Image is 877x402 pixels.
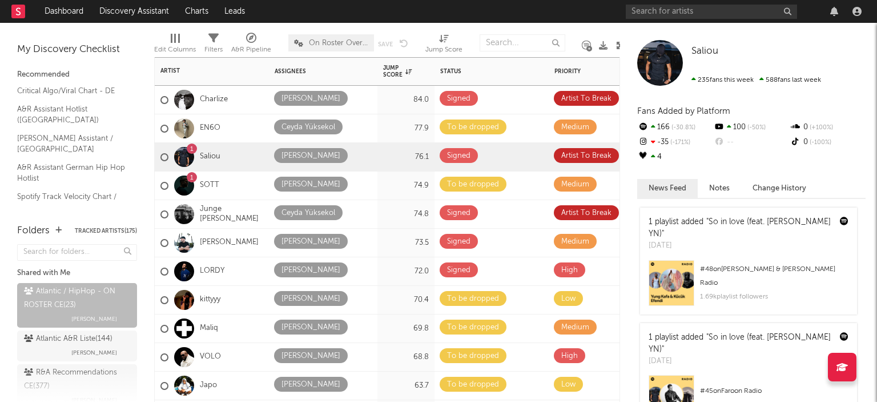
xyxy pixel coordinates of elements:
div: To be dropped [447,121,499,134]
div: Signed [447,149,470,163]
button: News Feed [637,179,698,198]
div: Signed [447,235,470,249]
div: [PERSON_NAME] [281,349,340,363]
div: Artist To Break [561,92,612,106]
div: # 45 on Faroon Radio [700,384,848,398]
div: 70.4 [383,293,429,307]
a: Maliq [200,324,218,333]
div: 69.8 [383,322,429,336]
a: [PERSON_NAME] Assistant / [GEOGRAPHIC_DATA] [17,132,126,156]
a: VOLO [200,352,221,362]
div: Signed [447,92,470,106]
div: Filters [204,43,223,57]
div: Medium [561,178,589,192]
a: SOTT [200,181,219,190]
div: 4 [637,150,713,165]
div: [PERSON_NAME] [281,292,340,306]
a: "So in love (feat. [PERSON_NAME] YN)" [649,218,831,238]
div: To be dropped [447,292,499,306]
a: Saliou [691,46,718,57]
div: Signed [447,264,470,277]
a: Critical Algo/Viral Chart - DE [17,85,126,97]
div: 1 playlist added [649,332,831,356]
a: #48on[PERSON_NAME] & [PERSON_NAME] Radio1.69kplaylist followers [640,260,857,315]
a: kittyyy [200,295,220,305]
div: Artist [160,67,246,74]
div: Recommended [17,68,137,82]
div: To be dropped [447,349,499,363]
div: High [561,349,578,363]
div: 77.9 [383,122,429,136]
div: Filters [204,29,223,62]
div: Medium [561,321,589,335]
a: A&R Assistant Hotlist ([GEOGRAPHIC_DATA]) [17,103,126,126]
div: Jump Score [383,65,412,78]
a: Japo [200,381,217,391]
div: Artist To Break [561,149,612,163]
span: Fans Added by Platform [637,107,730,116]
div: 63.7 [383,379,429,393]
div: 1.69k playlist followers [700,290,848,304]
div: A&R Pipeline [231,43,271,57]
div: # 48 on [PERSON_NAME] & [PERSON_NAME] Radio [700,262,848,290]
div: 100 [713,120,789,135]
a: [PERSON_NAME] [200,238,259,248]
a: Saliou [200,152,220,162]
div: [PERSON_NAME] [281,178,340,192]
div: [PERSON_NAME] [281,149,340,163]
span: Saliou [691,46,718,56]
a: "So in love (feat. [PERSON_NAME] YN)" [649,333,831,353]
div: 74.8 [383,208,429,221]
div: Ceyda Yüksekol [281,121,335,134]
div: To be dropped [447,378,499,392]
input: Search... [480,34,565,51]
div: Priority [554,68,600,75]
div: Low [561,292,576,306]
span: -100 % [808,140,831,146]
div: -- [713,135,789,150]
div: Medium [561,121,589,134]
a: EN6O [200,124,220,133]
a: Spotify Track Velocity Chart / DE [17,190,126,214]
span: [PERSON_NAME] [71,312,117,326]
div: Jump Score [425,43,462,57]
div: -35 [637,135,713,150]
button: Undo the changes to the current view. [400,38,408,48]
div: 76.1 [383,150,429,164]
div: Status [440,68,514,75]
div: 74.9 [383,179,429,193]
div: Atlantic / HipHop - ON ROSTER CE ( 23 ) [24,285,127,312]
div: [PERSON_NAME] [281,378,340,392]
div: [DATE] [649,240,831,252]
a: Junge [PERSON_NAME] [200,205,263,224]
div: Assignees [275,68,355,75]
a: Atlantic / HipHop - ON ROSTER CE(23)[PERSON_NAME] [17,283,137,328]
a: Atlantic A&R Liste(144)[PERSON_NAME] [17,331,137,361]
div: A&R Pipeline [231,29,271,62]
button: Tracked Artists(175) [75,228,137,234]
div: [PERSON_NAME] [281,264,340,277]
div: 68.8 [383,351,429,364]
div: 166 [637,120,713,135]
div: 73.5 [383,236,429,250]
div: 84.0 [383,93,429,107]
div: To be dropped [447,178,499,192]
span: -30.8 % [670,125,695,131]
span: +100 % [808,125,833,131]
div: 0 [790,135,866,150]
span: -50 % [746,125,766,131]
button: Change History [741,179,818,198]
span: [PERSON_NAME] [71,346,117,360]
div: Ceyda Yüksekol [281,206,335,220]
div: 72.0 [383,265,429,278]
div: Medium [561,235,589,249]
div: Edit Columns [154,29,196,62]
div: Signed [447,206,470,220]
button: Save [378,41,393,47]
div: Shared with Me [17,266,137,280]
input: Search for artists [626,5,797,19]
input: Search for folders... [17,244,137,261]
span: On Roster Overview [309,39,368,47]
span: 588 fans last week [691,77,821,83]
div: [DATE] [649,356,831,367]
